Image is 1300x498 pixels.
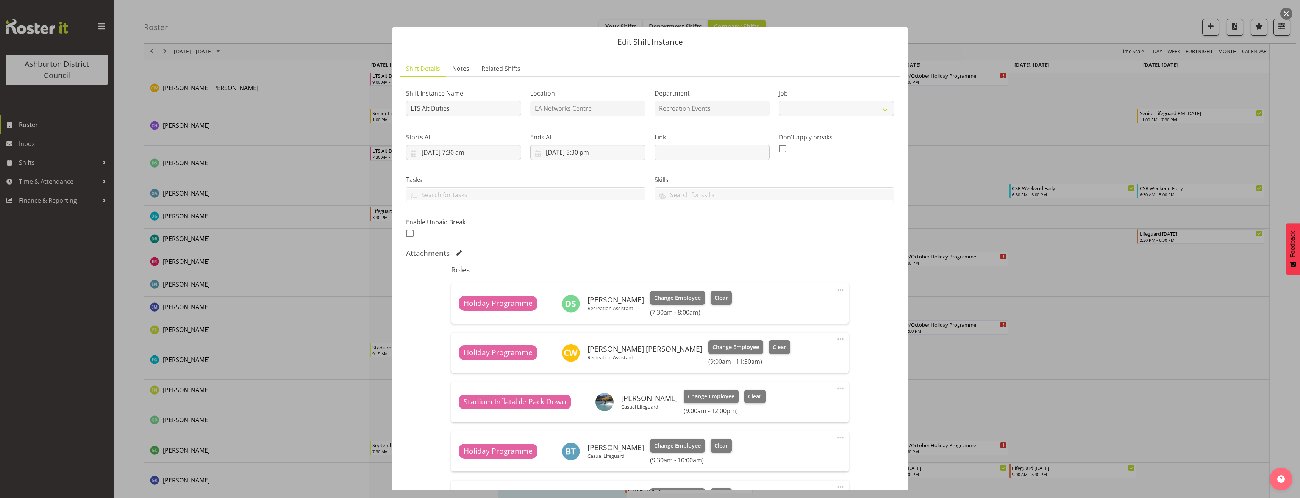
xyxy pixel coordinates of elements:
button: Clear [711,439,732,453]
span: Shift Details [406,64,440,73]
h5: Attachments [406,249,450,258]
span: Clear [748,392,761,401]
h6: [PERSON_NAME] [621,394,678,402]
button: Change Employee [650,291,705,305]
span: Notes [452,64,469,73]
span: Related Shifts [481,64,520,73]
img: harrison-doak603f5c219606abcd8e355b5e61fad8ce.png [595,393,614,411]
span: Clear [773,343,786,351]
label: Enable Unpaid Break [406,218,521,227]
span: Change Employee [712,343,759,351]
p: Recreation Assistant [587,305,644,311]
img: charlotte-wilson10306.jpg [562,344,580,362]
img: darlene-swim-school5509.jpg [562,294,580,313]
span: Stadium Inflatable Pack Down [464,396,566,407]
h6: [PERSON_NAME] [PERSON_NAME] [587,345,702,353]
label: Shift Instance Name [406,89,521,98]
img: bailey-tait444.jpg [562,442,580,460]
label: Starts At [406,133,521,142]
button: Clear [744,390,766,403]
button: Feedback - Show survey [1286,223,1300,275]
span: Holiday Programme [464,446,533,457]
input: Click to select... [406,145,521,160]
span: Feedback [1289,231,1296,257]
label: Job [779,89,894,98]
button: Clear [711,291,732,305]
span: Change Employee [688,392,734,401]
img: help-xxl-2.png [1277,475,1285,483]
span: Change Employee [654,294,701,302]
h6: (7:30am - 8:00am) [650,309,732,316]
p: Edit Shift Instance [400,38,900,46]
span: Clear [714,294,728,302]
h5: Roles [451,265,848,274]
p: Recreation Assistant [587,354,702,360]
h6: [PERSON_NAME] [587,296,644,304]
input: Search for skills [655,189,894,200]
input: Search for tasks [406,189,645,200]
input: Click to select... [530,145,645,160]
span: Change Employee [654,442,701,450]
p: Casual Lifeguard [587,453,644,459]
button: Change Employee [708,340,763,354]
span: Holiday Programme [464,298,533,309]
h6: (9:00am - 11:30am) [708,358,790,365]
input: Shift Instance Name [406,101,521,116]
label: Department [655,89,770,98]
button: Change Employee [650,439,705,453]
span: Holiday Programme [464,347,533,358]
h6: [PERSON_NAME] [587,443,644,452]
label: Don't apply breaks [779,133,894,142]
label: Tasks [406,175,645,184]
span: Clear [714,442,728,450]
p: Casual Lifeguard [621,404,678,410]
button: Clear [769,340,791,354]
button: Change Employee [684,390,739,403]
label: Location [530,89,645,98]
h6: (9:30am - 10:00am) [650,456,732,464]
label: Skills [655,175,894,184]
label: Link [655,133,770,142]
label: Ends At [530,133,645,142]
h6: (9:00am - 12:00pm) [684,407,766,415]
